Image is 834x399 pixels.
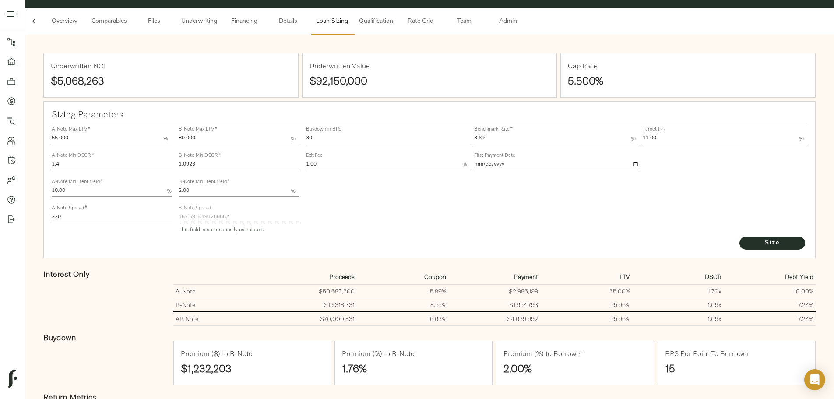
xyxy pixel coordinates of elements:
p: % [291,187,296,195]
label: A-Note Max LTV [52,127,90,132]
label: Buydown in BPS [306,127,341,132]
td: 5.89% [357,284,449,298]
td: 75.96% [540,298,632,312]
img: logo [8,370,17,388]
button: Size [739,237,805,250]
h6: Cap Rate [568,60,597,72]
strong: Debt Yield [785,273,813,281]
strong: $1,232,203 [181,362,232,375]
span: Overview [48,16,81,27]
h6: Underwritten Value [310,60,370,72]
span: Rate Grid [404,16,437,27]
td: 75.96% [540,312,632,326]
strong: $92,150,000 [310,74,367,87]
span: Comparables [91,16,127,27]
label: Target IRR [643,127,666,132]
label: B-Note Spread [179,206,211,211]
p: This field is automatically calculated. [179,225,299,234]
td: $50,682,500 [265,284,357,298]
label: B-Note Min DSCR [179,153,221,158]
p: % [163,135,168,143]
h6: Premium ($) to B-Note [181,348,253,360]
label: Exit Fee [306,153,323,158]
label: B-Note Min Debt Yield [179,180,229,185]
span: Underwriting [181,16,217,27]
td: $4,639,992 [448,312,540,326]
p: % [167,187,172,195]
td: $70,000,831 [265,312,357,326]
strong: LTV [619,273,630,281]
strong: Interest Only [43,269,89,279]
strong: 2.00% [503,362,532,375]
span: Files [137,16,171,27]
strong: Proceeds [329,273,355,281]
span: Team [447,16,481,27]
strong: $5,068,263 [51,74,104,87]
td: 55.00% [540,284,632,298]
td: 1.09 x [632,312,724,326]
td: 7.24% [724,312,816,326]
td: $19,318,331 [265,298,357,312]
label: A-Note Spread [52,206,87,211]
td: 1.09 x [632,298,724,312]
p: % [462,161,467,169]
p: % [799,135,804,143]
p: % [291,135,296,143]
label: First Payment Date [474,153,515,158]
td: 6.63% [357,312,449,326]
h6: BPS Per Point To Borrower [665,348,750,360]
span: Admin [491,16,524,27]
h6: Underwritten NOI [51,60,106,72]
div: Open Intercom Messenger [804,369,825,390]
strong: Buydown [43,332,76,343]
td: 7.24% [724,298,816,312]
h3: Sizing Parameters [52,109,808,119]
label: Benchmark Rate [474,127,513,132]
p: % [631,135,636,143]
strong: DSCR [705,273,721,281]
td: B-Note [173,298,265,312]
h6: Premium (%) to B-Note [342,348,415,360]
span: Qualification [359,16,393,27]
td: AB Note [173,312,265,326]
strong: Payment [514,273,538,281]
td: 8.57% [357,298,449,312]
td: $1,654,793 [448,298,540,312]
span: Loan Sizing [315,16,348,27]
td: 10.00% [724,284,816,298]
td: A-Note [173,284,265,298]
h6: Premium (%) to Borrower [503,348,583,360]
td: $2,985,199 [448,284,540,298]
strong: Coupon [424,273,446,281]
strong: 5.500% [568,74,603,87]
td: 1.70 x [632,284,724,298]
span: Details [271,16,305,27]
strong: 1.76% [342,362,367,375]
span: Size [748,238,796,249]
label: A-Note Min Debt Yield [52,180,102,185]
label: A-Note Min DSCR [52,153,94,158]
span: Financing [228,16,261,27]
label: B-Note Max LTV [179,127,217,132]
strong: 15 [665,362,675,375]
